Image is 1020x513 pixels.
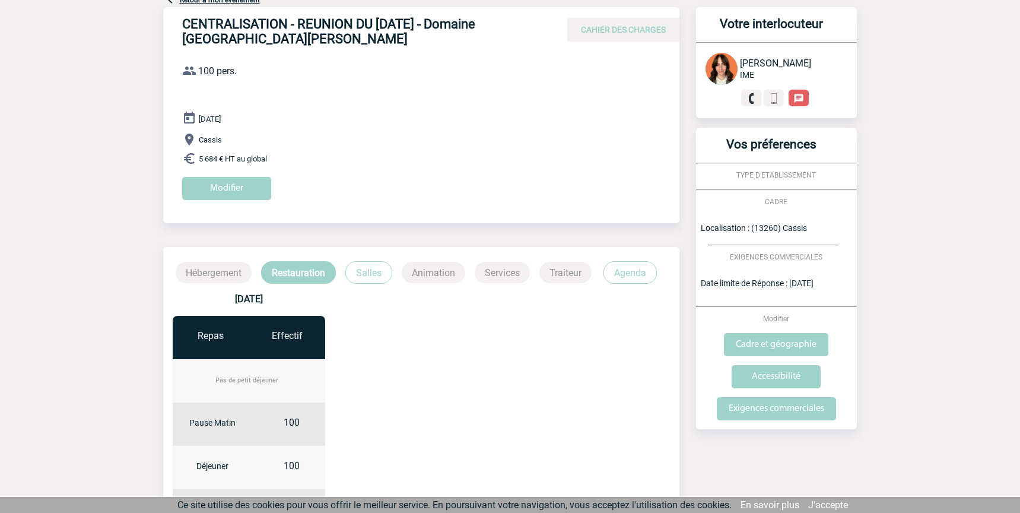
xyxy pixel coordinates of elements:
[539,262,592,283] p: Traiteur
[717,397,836,420] input: Exigences commerciales
[176,262,252,283] p: Hébergement
[730,253,822,261] span: EXIGENCES COMMERCIALES
[182,177,271,200] input: Modifier
[215,376,278,384] span: Pas de petit déjeuner
[284,417,300,428] span: 100
[402,262,465,283] p: Animation
[724,333,828,356] input: Cadre et géographie
[765,198,787,206] span: CADRE
[199,135,222,144] span: Cassis
[768,93,779,104] img: portable.png
[741,499,799,511] a: En savoir plus
[701,223,807,233] span: Localisation : (13260) Cassis
[199,154,267,163] span: 5 684 € HT au global
[182,17,538,46] h4: CENTRALISATION - REUNION DU [DATE] - Domaine [GEOGRAPHIC_DATA][PERSON_NAME]
[475,262,530,283] p: Services
[808,499,848,511] a: J'accepte
[581,25,666,34] span: CAHIER DES CHARGES
[701,278,814,288] span: Date limite de Réponse : [DATE]
[706,53,738,85] img: 94396-2.png
[701,137,843,163] h3: Vos préferences
[177,499,732,511] span: Ce site utilise des cookies pour vous offrir le meilleur service. En poursuivant votre navigation...
[732,365,821,388] input: Accessibilité
[198,65,237,77] span: 100 pers.
[189,418,236,427] span: Pause Matin
[199,115,221,123] span: [DATE]
[261,261,336,284] p: Restauration
[701,17,843,42] h3: Votre interlocuteur
[235,293,263,305] b: [DATE]
[793,93,804,104] img: chat-24-px-w.png
[603,261,657,284] p: Agenda
[746,93,757,104] img: fixe.png
[173,330,249,341] div: Repas
[284,460,300,471] span: 100
[196,461,228,471] span: Déjeuner
[736,171,816,179] span: TYPE D'ETABLISSEMENT
[763,315,789,323] span: Modifier
[345,261,392,284] p: Salles
[740,70,754,80] span: IME
[740,58,811,69] span: [PERSON_NAME]
[249,330,325,341] div: Effectif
